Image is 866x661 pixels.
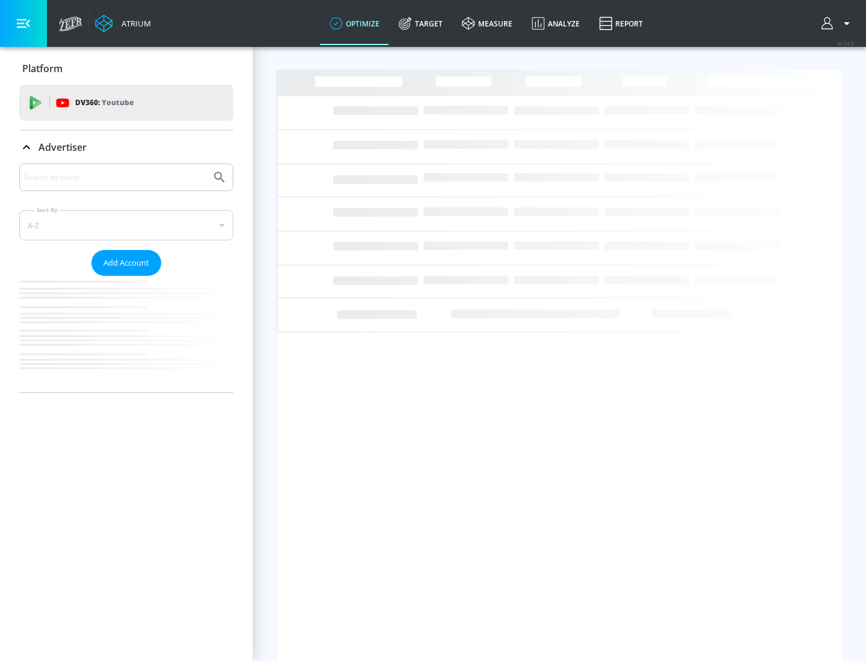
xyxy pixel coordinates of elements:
a: Analyze [522,2,589,45]
span: v 4.24.0 [837,40,854,46]
button: Add Account [91,250,161,276]
a: measure [452,2,522,45]
div: DV360: Youtube [19,85,233,121]
p: DV360: [75,96,134,109]
p: Advertiser [38,141,87,154]
div: Advertiser [19,130,233,164]
span: Add Account [103,256,149,270]
label: Sort By [34,206,60,214]
a: Atrium [95,14,151,32]
p: Youtube [102,96,134,109]
nav: list of Advertiser [19,276,233,392]
input: Search by name [24,169,206,185]
a: Report [589,2,653,45]
div: A-Z [19,210,233,240]
a: optimize [320,2,389,45]
p: Platform [22,62,63,75]
div: Advertiser [19,163,233,392]
div: Atrium [117,18,151,29]
div: Platform [19,52,233,85]
a: Target [389,2,452,45]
